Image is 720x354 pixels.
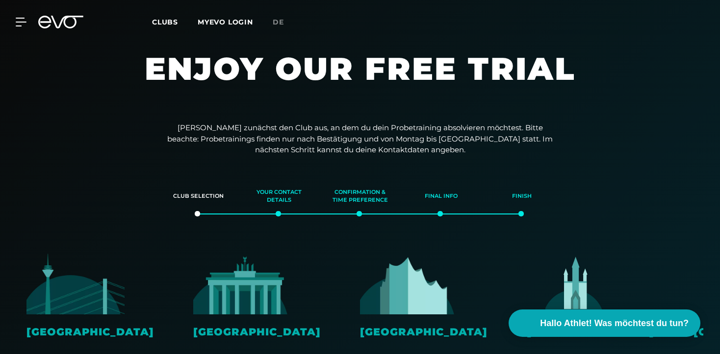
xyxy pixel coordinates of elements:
[273,18,284,26] span: de
[540,317,689,330] span: Hallo Athlet! Was möchtest du tun?
[251,183,308,210] div: Your contact details
[413,183,469,210] div: Final info
[332,183,388,210] div: Confirmation & time preference
[170,183,227,210] div: Club selection
[193,324,350,339] div: [GEOGRAPHIC_DATA]
[66,49,654,108] h1: Enjoy our free trial
[26,253,125,314] img: evofitness
[494,183,550,210] div: Finish
[152,18,178,26] span: Clubs
[152,17,198,26] a: Clubs
[509,309,700,337] button: Hallo Athlet! Was möchtest du tun?
[193,253,291,314] img: evofitness
[360,253,458,314] img: evofitness
[164,122,556,156] p: [PERSON_NAME] zunächst den Club aus, an dem du dein Probetraining absolvieren möchtest. Bitte bea...
[198,18,253,26] a: MYEVO LOGIN
[273,17,296,28] a: de
[527,253,625,314] img: evofitness
[360,324,517,339] div: [GEOGRAPHIC_DATA]
[26,324,183,339] div: [GEOGRAPHIC_DATA]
